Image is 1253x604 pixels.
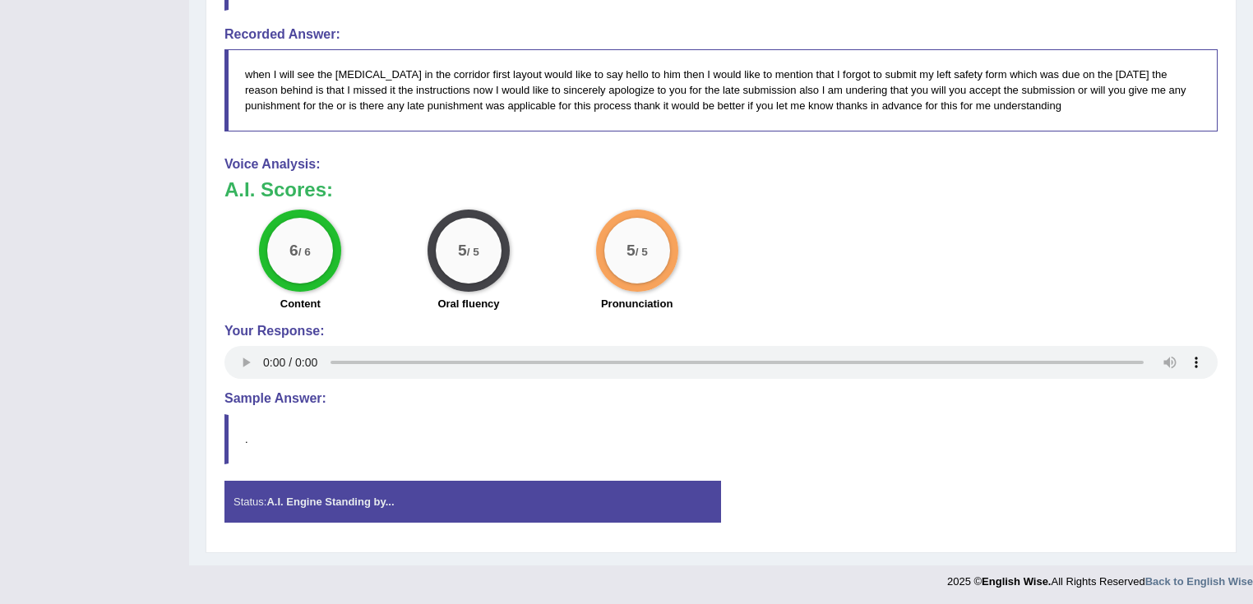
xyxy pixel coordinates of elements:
[437,296,499,311] label: Oral fluency
[289,241,298,259] big: 6
[982,575,1051,588] strong: English Wise.
[224,391,1218,406] h4: Sample Answer:
[224,49,1218,131] blockquote: when I will see the [MEDICAL_DATA] in the corridor first layout would like to say hello to him th...
[626,241,636,259] big: 5
[224,324,1218,339] h4: Your Response:
[266,496,394,508] strong: A.I. Engine Standing by...
[1145,575,1253,588] a: Back to English Wise
[635,246,647,258] small: / 5
[458,241,467,259] big: 5
[224,157,1218,172] h4: Voice Analysis:
[467,246,479,258] small: / 5
[280,296,321,311] label: Content
[601,296,673,311] label: Pronunciation
[224,178,333,201] b: A.I. Scores:
[298,246,311,258] small: / 6
[224,414,1218,464] blockquote: .
[224,481,721,523] div: Status:
[947,565,1253,589] div: 2025 © All Rights Reserved
[224,27,1218,42] h4: Recorded Answer:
